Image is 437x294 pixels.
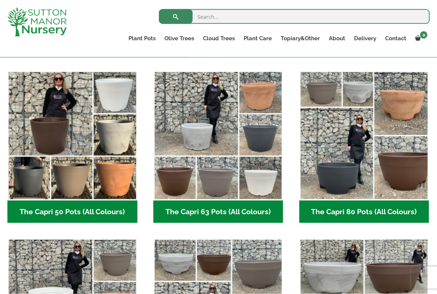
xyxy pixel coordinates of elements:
[199,33,239,44] a: Cloud Trees
[381,33,411,44] a: Contact
[153,71,283,223] a: Visit product category The Capri 63 Pots (All Colours)
[7,71,137,201] img: The Capri 50 Pots (All Colours)
[153,201,283,223] h2: The Capri 63 Pots (All Colours)
[411,33,430,44] a: 0
[153,71,283,201] img: The Capri 63 Pots (All Colours)
[7,71,137,223] a: Visit product category The Capri 50 Pots (All Colours)
[299,71,429,223] a: Visit product category The Capri 80 Pots (All Colours)
[124,33,160,44] a: Plant Pots
[350,33,381,44] a: Delivery
[160,33,199,44] a: Olive Trees
[420,31,427,39] span: 0
[276,33,324,44] a: Topiary&Other
[159,9,430,24] input: Search...
[7,201,137,223] h2: The Capri 50 Pots (All Colours)
[299,71,429,201] img: The Capri 80 Pots (All Colours)
[299,201,429,223] h2: The Capri 80 Pots (All Colours)
[239,33,276,44] a: Plant Care
[324,33,350,44] a: About
[7,7,67,37] img: logo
